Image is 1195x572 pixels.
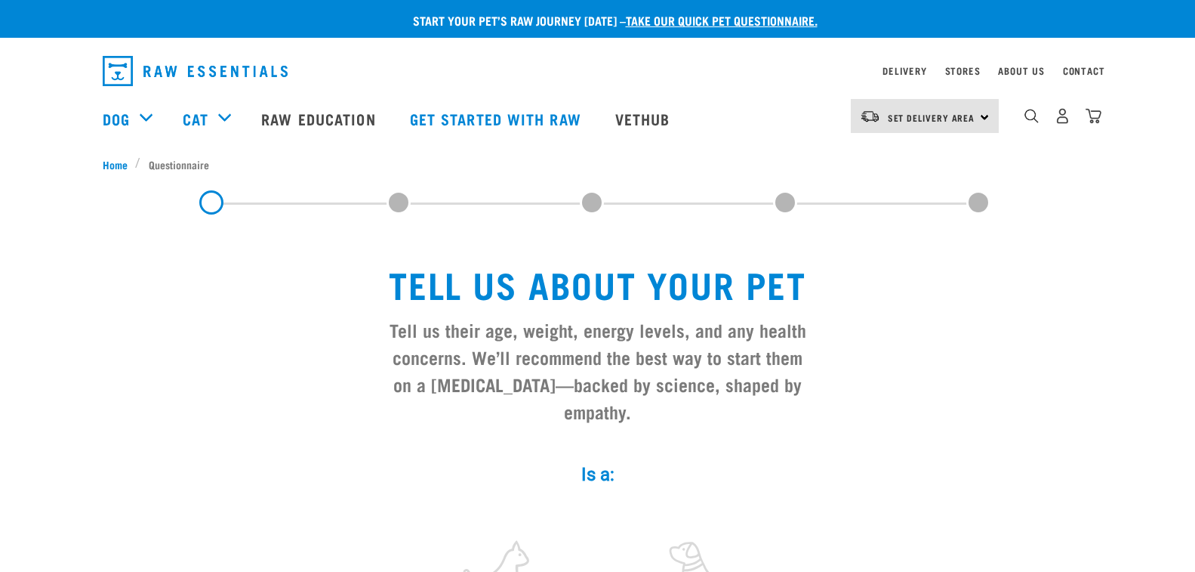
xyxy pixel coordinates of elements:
a: Vethub [600,88,689,149]
img: home-icon@2x.png [1086,108,1101,124]
nav: breadcrumbs [103,156,1093,172]
span: Set Delivery Area [888,115,975,120]
a: Home [103,156,136,172]
a: About Us [998,68,1044,73]
a: Dog [103,107,130,130]
a: Cat [183,107,208,130]
a: Contact [1063,68,1105,73]
a: Get started with Raw [395,88,600,149]
h1: Tell us about your pet [383,263,812,304]
a: Delivery [882,68,926,73]
label: Is a: [371,461,824,488]
a: Raw Education [246,88,394,149]
span: Home [103,156,128,172]
img: user.png [1055,108,1070,124]
h3: Tell us their age, weight, energy levels, and any health concerns. We’ll recommend the best way t... [383,316,812,425]
img: home-icon-1@2x.png [1024,109,1039,123]
nav: dropdown navigation [91,50,1105,92]
a: take our quick pet questionnaire. [626,17,818,23]
img: van-moving.png [860,110,880,123]
img: Raw Essentials Logo [103,56,288,86]
a: Stores [945,68,981,73]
